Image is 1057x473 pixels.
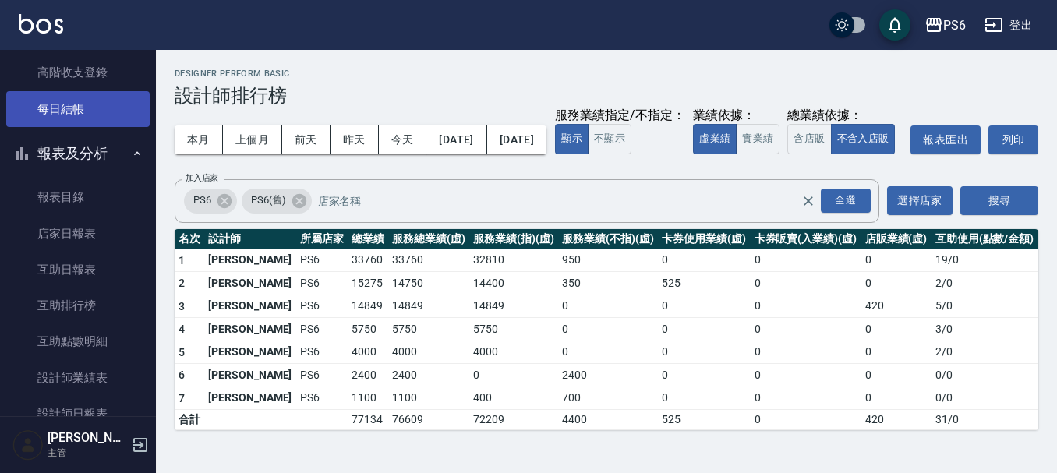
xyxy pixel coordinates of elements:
td: [PERSON_NAME] [204,295,296,318]
td: 0 / 0 [932,364,1038,387]
label: 加入店家 [186,172,218,184]
button: 報表及分析 [6,133,150,174]
td: 420 [861,295,932,318]
button: save [879,9,910,41]
button: 今天 [379,125,427,154]
td: 0 [751,410,861,430]
td: 0 [558,341,658,364]
td: 0 [751,318,861,341]
span: 3 [179,300,185,312]
button: Clear [797,190,819,212]
td: 3 / 0 [932,318,1038,341]
td: PS6 [296,387,348,410]
td: 5750 [348,318,388,341]
td: 0 [658,387,750,410]
td: 4400 [558,410,658,430]
th: 所屬店家 [296,229,348,249]
th: 卡券使用業績(虛) [658,229,750,249]
div: PS6 [943,16,966,35]
td: PS6 [296,249,348,272]
td: 420 [861,410,932,430]
td: PS6 [296,295,348,318]
td: 350 [558,272,658,295]
td: 0 [861,364,932,387]
span: PS6(舊) [242,192,295,208]
td: 2 / 0 [932,341,1038,364]
span: 5 [179,346,185,358]
td: PS6 [296,272,348,295]
img: Person [12,429,44,461]
td: 0 [658,249,750,272]
td: [PERSON_NAME] [204,387,296,410]
span: PS6 [184,192,221,208]
td: 0 [861,387,932,410]
td: 0 [658,295,750,318]
td: 77134 [348,410,388,430]
td: 0 [469,364,558,387]
button: 實業績 [736,124,779,154]
a: 每日結帳 [6,91,150,127]
td: PS6 [296,341,348,364]
th: 服務總業績(虛) [388,229,469,249]
td: 合計 [175,410,204,430]
span: 6 [179,369,185,381]
td: 0 [751,249,861,272]
td: 0 [658,364,750,387]
td: 0 [861,318,932,341]
div: PS6 [184,189,237,214]
h5: [PERSON_NAME] [48,430,127,446]
td: PS6 [296,318,348,341]
td: 0 [751,272,861,295]
td: 950 [558,249,658,272]
td: 33760 [388,249,469,272]
a: 設計師日報表 [6,396,150,432]
img: Logo [19,14,63,34]
td: 0 [558,318,658,341]
th: 互助使用(點數/金額) [932,229,1038,249]
a: 店家日報表 [6,216,150,252]
td: 5750 [469,318,558,341]
td: 525 [658,272,750,295]
td: 14849 [469,295,558,318]
a: 高階收支登錄 [6,55,150,90]
button: 含店販 [787,124,831,154]
td: 32810 [469,249,558,272]
a: 互助排行榜 [6,288,150,323]
span: 4 [179,323,185,335]
button: 昨天 [331,125,379,154]
td: 4000 [469,341,558,364]
td: 2400 [348,364,388,387]
td: 0 [751,341,861,364]
td: 14400 [469,272,558,295]
button: 報表匯出 [910,125,981,154]
td: 0 [558,295,658,318]
td: 2400 [558,364,658,387]
button: 選擇店家 [887,186,953,215]
button: 列印 [988,125,1038,154]
td: 72209 [469,410,558,430]
td: 14849 [388,295,469,318]
button: 不顯示 [588,124,631,154]
td: 31 / 0 [932,410,1038,430]
td: 19 / 0 [932,249,1038,272]
td: 400 [469,387,558,410]
button: 本月 [175,125,223,154]
a: 互助點數明細 [6,323,150,359]
td: 76609 [388,410,469,430]
td: 33760 [348,249,388,272]
button: 顯示 [555,124,589,154]
h3: 設計師排行榜 [175,85,1038,107]
button: 登出 [978,11,1038,40]
span: 2 [179,277,185,289]
h2: Designer Perform Basic [175,69,1038,79]
a: 互助日報表 [6,252,150,288]
button: PS6 [918,9,972,41]
td: 5750 [388,318,469,341]
span: 7 [179,392,185,404]
td: 525 [658,410,750,430]
button: 不含入店販 [831,124,896,154]
td: 0 [861,249,932,272]
td: 700 [558,387,658,410]
button: 前天 [282,125,331,154]
td: 5 / 0 [932,295,1038,318]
